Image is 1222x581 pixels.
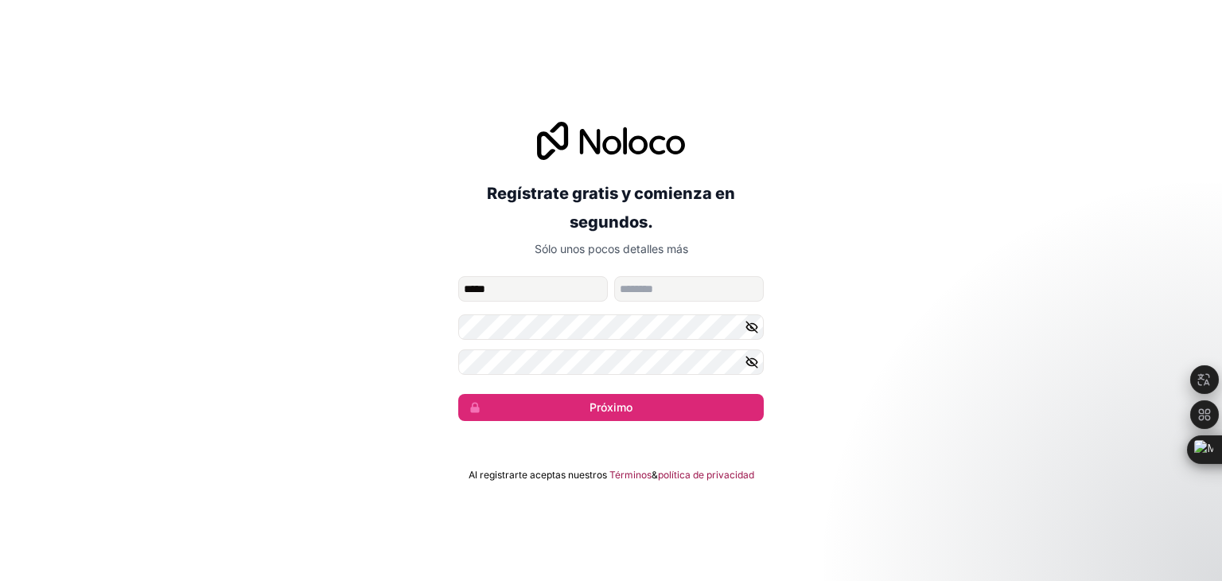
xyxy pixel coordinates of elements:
[458,276,608,302] input: nombre de pila
[458,349,764,375] input: Confirmar Contraseña
[904,462,1222,573] iframe: Mensaje de notificaciones del intercomunicador
[614,276,764,302] input: apellido
[458,314,764,340] input: Contraseña
[535,242,688,255] font: Sólo unos pocos detalles más
[487,184,735,232] font: Regístrate gratis y comienza en segundos.
[458,394,764,421] button: Próximo
[469,469,607,481] font: Al registrarte aceptas nuestros
[658,469,754,481] font: política de privacidad
[590,400,632,414] font: Próximo
[609,469,652,481] font: Términos
[609,469,652,482] a: Términos
[658,469,754,482] a: política de privacidad
[652,469,658,481] font: &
